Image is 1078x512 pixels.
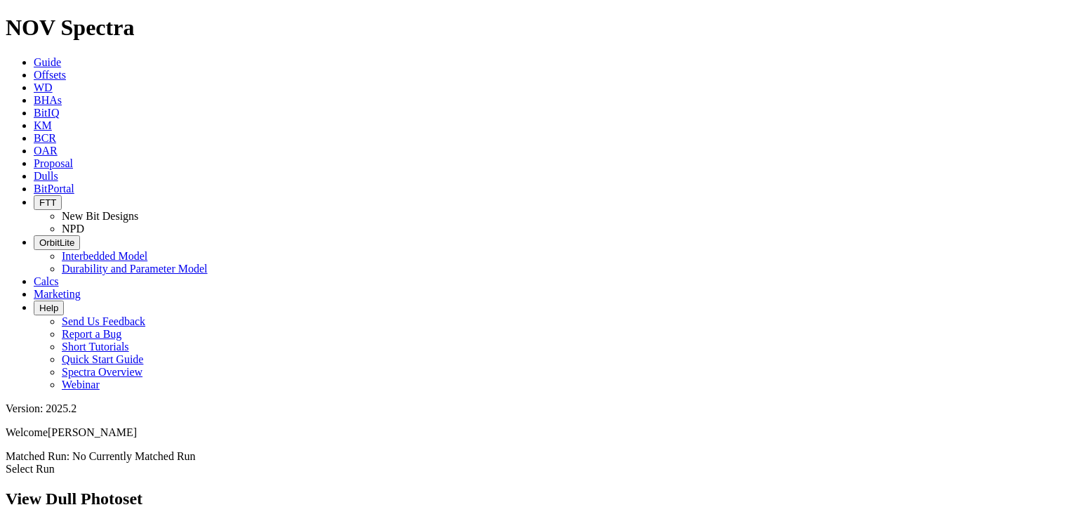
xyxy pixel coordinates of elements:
[34,288,81,300] a: Marketing
[48,426,137,438] span: [PERSON_NAME]
[62,223,84,235] a: NPD
[62,210,138,222] a: New Bit Designs
[34,69,66,81] a: Offsets
[39,197,56,208] span: FTT
[62,315,145,327] a: Send Us Feedback
[34,301,64,315] button: Help
[34,107,59,119] a: BitIQ
[62,353,143,365] a: Quick Start Guide
[34,235,80,250] button: OrbitLite
[34,195,62,210] button: FTT
[62,366,142,378] a: Spectra Overview
[62,250,147,262] a: Interbedded Model
[39,237,74,248] span: OrbitLite
[6,426,1072,439] p: Welcome
[62,328,121,340] a: Report a Bug
[62,263,208,275] a: Durability and Parameter Model
[34,56,61,68] a: Guide
[6,450,69,462] span: Matched Run:
[34,145,58,157] a: OAR
[6,490,1072,508] h2: View Dull Photoset
[34,170,58,182] a: Dulls
[34,94,62,106] a: BHAs
[6,463,55,475] a: Select Run
[62,379,100,390] a: Webinar
[34,119,52,131] a: KM
[34,275,59,287] a: Calcs
[34,81,53,93] a: WD
[34,183,74,195] a: BitPortal
[72,450,196,462] span: No Currently Matched Run
[34,157,73,169] a: Proposal
[6,402,1072,415] div: Version: 2025.2
[62,341,129,353] a: Short Tutorials
[6,15,1072,41] h1: NOV Spectra
[39,303,58,313] span: Help
[34,132,56,144] a: BCR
